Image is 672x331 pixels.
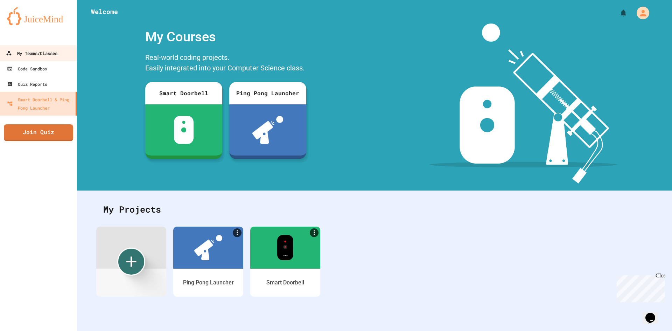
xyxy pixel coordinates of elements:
img: sdb-real-colors.png [277,235,294,260]
a: More [310,228,318,237]
div: My Courses [142,23,310,50]
img: ppl-with-ball.png [194,235,222,260]
div: My Projects [96,196,653,223]
div: My Account [629,5,651,21]
div: Create new [117,248,145,276]
a: MorePing Pong Launcher [173,227,243,297]
a: Join Quiz [4,124,73,141]
img: banner-image-my-projects.png [429,23,617,184]
img: logo-orange.svg [7,7,70,25]
div: My Teams/Classes [6,49,57,58]
div: Quiz Reports [7,80,47,88]
img: ppl-with-ball.png [252,116,283,144]
div: Smart Doorbell [266,278,304,287]
img: sdb-white.svg [174,116,194,144]
iframe: chat widget [614,273,665,302]
div: Real-world coding projects. Easily integrated into your Computer Science class. [142,50,310,77]
div: Chat with us now!Close [3,3,48,44]
div: Code Sandbox [7,64,47,73]
a: More [233,228,241,237]
div: Ping Pong Launcher [229,82,306,104]
div: Smart Doorbell [145,82,222,104]
iframe: chat widget [643,303,665,324]
div: My Notifications [606,7,629,19]
a: MoreSmart Doorbell [250,227,320,297]
div: Smart Doorbell & Ping Pong Launcher [7,95,73,112]
div: Ping Pong Launcher [183,278,234,287]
